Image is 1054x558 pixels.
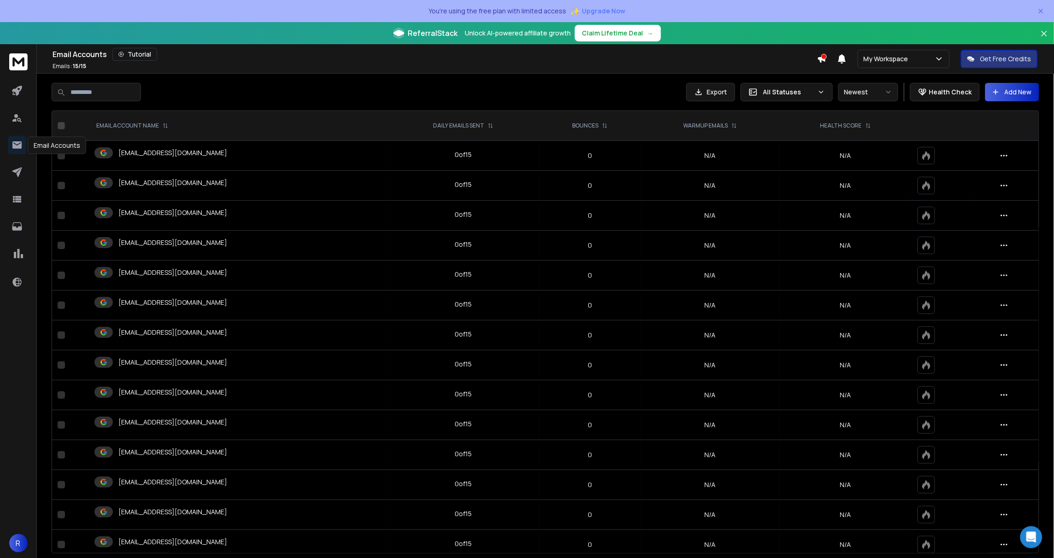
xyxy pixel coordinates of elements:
[785,450,906,459] p: N/A
[785,480,906,489] p: N/A
[820,122,862,129] p: HEALTH SCORE
[545,360,635,370] p: 0
[455,330,472,339] div: 0 of 15
[575,25,661,41] button: Claim Lifetime Deal→
[118,328,227,337] p: [EMAIL_ADDRESS][DOMAIN_NAME]
[545,331,635,340] p: 0
[118,268,227,277] p: [EMAIL_ADDRESS][DOMAIN_NAME]
[118,477,227,487] p: [EMAIL_ADDRESS][DOMAIN_NAME]
[455,360,472,369] div: 0 of 15
[429,6,567,16] p: You're using the free plan with limited access
[455,449,472,459] div: 0 of 15
[785,271,906,280] p: N/A
[118,388,227,397] p: [EMAIL_ADDRESS][DOMAIN_NAME]
[28,137,86,154] div: Email Accounts
[118,507,227,517] p: [EMAIL_ADDRESS][DOMAIN_NAME]
[545,211,635,220] p: 0
[545,510,635,519] p: 0
[641,141,780,171] td: N/A
[455,389,472,399] div: 0 of 15
[455,300,472,309] div: 0 of 15
[118,148,227,157] p: [EMAIL_ADDRESS][DOMAIN_NAME]
[9,534,28,552] button: R
[785,301,906,310] p: N/A
[641,440,780,470] td: N/A
[641,231,780,261] td: N/A
[96,122,168,129] div: EMAIL ACCOUNT NAME
[465,29,571,38] p: Unlock AI-powered affiliate growth
[785,151,906,160] p: N/A
[641,201,780,231] td: N/A
[572,122,598,129] p: BOUNCES
[1038,28,1050,50] button: Close banner
[545,420,635,430] p: 0
[53,63,86,70] p: Emails :
[686,83,735,101] button: Export
[118,537,227,546] p: [EMAIL_ADDRESS][DOMAIN_NAME]
[910,83,980,101] button: Health Check
[641,350,780,380] td: N/A
[641,291,780,320] td: N/A
[545,271,635,280] p: 0
[785,510,906,519] p: N/A
[455,270,472,279] div: 0 of 15
[455,240,472,249] div: 0 of 15
[112,48,157,61] button: Tutorial
[582,6,626,16] span: Upgrade Now
[118,448,227,457] p: [EMAIL_ADDRESS][DOMAIN_NAME]
[570,5,580,17] span: ✨
[961,50,1038,68] button: Get Free Credits
[785,420,906,430] p: N/A
[647,29,654,38] span: →
[683,122,728,129] p: WARMUP EMAILS
[455,419,472,429] div: 0 of 15
[455,509,472,518] div: 0 of 15
[785,241,906,250] p: N/A
[985,83,1039,101] button: Add New
[455,210,472,219] div: 0 of 15
[455,539,472,548] div: 0 of 15
[433,122,484,129] p: DAILY EMAILS SENT
[785,540,906,549] p: N/A
[980,54,1031,64] p: Get Free Credits
[53,48,817,61] div: Email Accounts
[545,181,635,190] p: 0
[641,261,780,291] td: N/A
[455,479,472,488] div: 0 of 15
[118,298,227,307] p: [EMAIL_ADDRESS][DOMAIN_NAME]
[785,390,906,400] p: N/A
[641,171,780,201] td: N/A
[545,241,635,250] p: 0
[929,87,972,97] p: Health Check
[408,28,458,39] span: ReferralStack
[785,181,906,190] p: N/A
[1020,526,1042,548] div: Open Intercom Messenger
[570,2,626,20] button: ✨Upgrade Now
[73,62,86,70] span: 15 / 15
[785,360,906,370] p: N/A
[641,320,780,350] td: N/A
[785,331,906,340] p: N/A
[545,540,635,549] p: 0
[455,180,472,189] div: 0 of 15
[785,211,906,220] p: N/A
[641,500,780,530] td: N/A
[455,150,472,159] div: 0 of 15
[118,358,227,367] p: [EMAIL_ADDRESS][DOMAIN_NAME]
[864,54,912,64] p: My Workspace
[545,450,635,459] p: 0
[118,238,227,247] p: [EMAIL_ADDRESS][DOMAIN_NAME]
[118,178,227,187] p: [EMAIL_ADDRESS][DOMAIN_NAME]
[545,301,635,310] p: 0
[545,151,635,160] p: 0
[545,390,635,400] p: 0
[641,380,780,410] td: N/A
[118,418,227,427] p: [EMAIL_ADDRESS][DOMAIN_NAME]
[763,87,814,97] p: All Statuses
[838,83,898,101] button: Newest
[641,410,780,440] td: N/A
[118,208,227,217] p: [EMAIL_ADDRESS][DOMAIN_NAME]
[641,470,780,500] td: N/A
